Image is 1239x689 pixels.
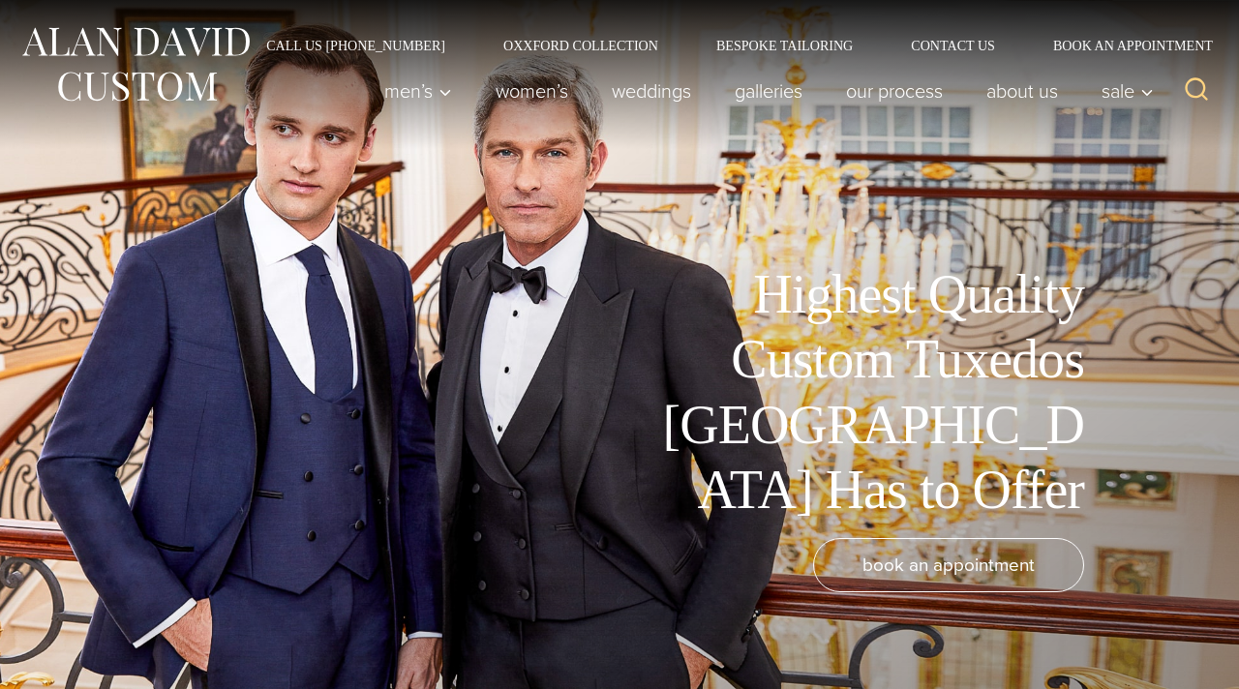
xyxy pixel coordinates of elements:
a: About Us [965,72,1080,110]
span: Men’s [384,81,452,101]
a: Call Us [PHONE_NUMBER] [237,39,474,52]
a: Women’s [474,72,590,110]
a: Contact Us [882,39,1024,52]
a: book an appointment [813,538,1084,592]
h1: Highest Quality Custom Tuxedos [GEOGRAPHIC_DATA] Has to Offer [649,262,1084,523]
a: Galleries [713,72,825,110]
a: weddings [590,72,713,110]
a: Our Process [825,72,965,110]
button: View Search Form [1173,68,1220,114]
nav: Secondary Navigation [237,39,1220,52]
a: Bespoke Tailoring [687,39,882,52]
span: Sale [1102,81,1154,101]
nav: Primary Navigation [363,72,1164,110]
span: book an appointment [862,551,1035,579]
a: Book an Appointment [1024,39,1220,52]
img: Alan David Custom [19,21,252,107]
a: Oxxford Collection [474,39,687,52]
